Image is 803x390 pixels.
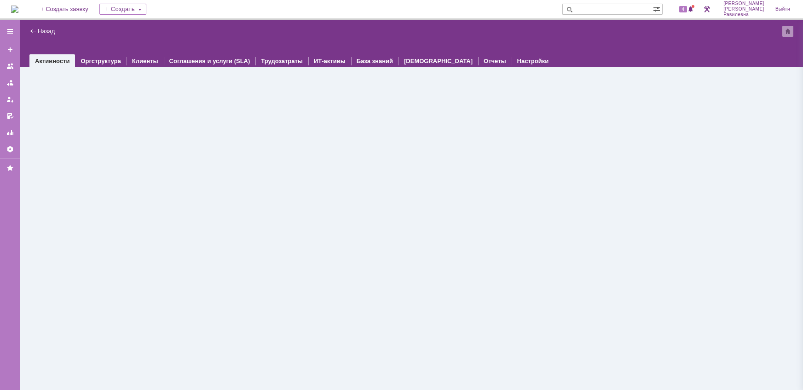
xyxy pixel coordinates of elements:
a: Отчеты [484,58,506,64]
div: Сделать домашней страницей [782,26,793,37]
a: Соглашения и услуги (SLA) [169,58,250,64]
span: [PERSON_NAME] [723,1,764,6]
a: Назад [38,28,55,35]
a: ИТ-активы [314,58,346,64]
a: Активности [35,58,69,64]
a: Заявки на командах [3,59,17,74]
span: 4 [679,6,687,12]
span: [PERSON_NAME] [723,6,764,12]
a: Перейти на домашнюю страницу [11,6,18,13]
a: Заявки в моей ответственности [3,76,17,90]
div: Создать [99,4,146,15]
a: База знаний [357,58,393,64]
a: Настройки [3,142,17,157]
a: Настройки [517,58,549,64]
a: [DEMOGRAPHIC_DATA] [404,58,473,64]
span: Равилевна [723,12,764,17]
a: Отчеты [3,125,17,140]
a: Мои заявки [3,92,17,107]
a: Трудозатраты [261,58,303,64]
img: logo [11,6,18,13]
a: Мои согласования [3,109,17,123]
a: Перейти в интерфейс администратора [701,4,712,15]
a: Создать заявку [3,42,17,57]
a: Клиенты [132,58,158,64]
span: Расширенный поиск [653,4,662,13]
a: Оргструктура [81,58,121,64]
